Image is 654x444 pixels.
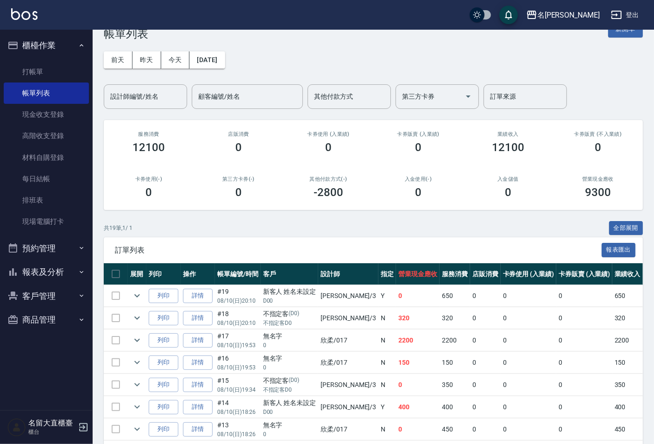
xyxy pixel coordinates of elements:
th: 業績收入 [612,263,643,285]
button: 商品管理 [4,308,89,332]
td: 320 [440,307,470,329]
td: 2200 [612,330,643,351]
a: 詳情 [183,400,213,414]
a: 詳情 [183,289,213,303]
td: [PERSON_NAME] /3 [318,374,378,396]
div: 無名字 [263,354,316,363]
h2: 營業現金應收 [564,176,632,182]
button: 報表及分析 [4,260,89,284]
p: 不指定客D0 [263,386,316,394]
td: 欣柔 /017 [318,352,378,374]
td: 0 [556,307,612,329]
a: 現場電腦打卡 [4,211,89,232]
h2: 入金使用(-) [384,176,452,182]
td: N [378,374,396,396]
th: 卡券販賣 (入業績) [556,263,612,285]
td: 0 [501,330,557,351]
td: 0 [501,419,557,440]
td: 320 [612,307,643,329]
button: 列印 [149,378,178,392]
th: 操作 [181,263,215,285]
p: 08/10 (日) 18:26 [217,408,258,416]
p: (D0) [289,376,299,386]
td: 0 [470,330,501,351]
td: N [378,352,396,374]
td: 450 [440,419,470,440]
td: 0 [470,352,501,374]
div: 新客人 姓名未設定 [263,398,316,408]
td: 0 [501,396,557,418]
div: 無名字 [263,420,316,430]
a: 現金收支登錄 [4,104,89,125]
h3: -2800 [314,186,343,199]
th: 客戶 [261,263,319,285]
td: 0 [556,396,612,418]
p: 08/10 (日) 18:26 [217,430,258,438]
td: N [378,307,396,329]
button: expand row [130,355,144,369]
td: 0 [470,285,501,307]
div: 名[PERSON_NAME] [537,9,600,21]
a: 詳情 [183,422,213,437]
p: 0 [263,430,316,438]
p: 櫃台 [28,428,75,436]
td: 欣柔 /017 [318,330,378,351]
h3: 0 [235,141,242,154]
h3: 0 [235,186,242,199]
h3: 0 [415,186,421,199]
td: 0 [501,285,557,307]
td: 350 [440,374,470,396]
td: N [378,419,396,440]
td: #18 [215,307,261,329]
button: 前天 [104,51,132,69]
h3: 12100 [132,141,165,154]
button: Open [461,89,476,104]
a: 詳情 [183,333,213,348]
button: [DATE] [189,51,225,69]
p: 共 19 筆, 1 / 1 [104,224,132,232]
p: 0 [263,363,316,372]
h3: 0 [595,141,601,154]
td: 0 [470,374,501,396]
th: 展開 [128,263,146,285]
h3: 0 [415,141,421,154]
a: 排班表 [4,190,89,211]
td: N [378,330,396,351]
button: 今天 [161,51,190,69]
td: 450 [612,419,643,440]
td: 350 [612,374,643,396]
p: 08/10 (日) 19:34 [217,386,258,394]
div: 新客人 姓名未設定 [263,287,316,297]
h3: 帳單列表 [104,27,148,40]
p: 08/10 (日) 20:10 [217,319,258,327]
td: #14 [215,396,261,418]
a: 每日結帳 [4,168,89,190]
h2: 卡券使用 (入業績) [295,131,362,137]
img: Logo [11,8,38,20]
button: expand row [130,378,144,392]
td: 150 [396,352,440,374]
td: 0 [470,396,501,418]
th: 營業現金應收 [396,263,440,285]
p: D00 [263,297,316,305]
p: 0 [263,341,316,349]
td: 0 [396,374,440,396]
button: 列印 [149,422,178,437]
p: (D0) [289,309,299,319]
a: 帳單列表 [4,82,89,104]
td: 0 [556,352,612,374]
td: 0 [501,307,557,329]
th: 店販消費 [470,263,501,285]
p: 08/10 (日) 19:53 [217,341,258,349]
button: 昨天 [132,51,161,69]
span: 訂單列表 [115,246,602,255]
button: 名[PERSON_NAME] [522,6,604,25]
td: 0 [470,307,501,329]
td: 0 [556,330,612,351]
td: [PERSON_NAME] /3 [318,396,378,418]
td: 0 [556,285,612,307]
p: 不指定客D0 [263,319,316,327]
td: #15 [215,374,261,396]
button: 列印 [149,311,178,325]
h2: 其他付款方式(-) [295,176,362,182]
